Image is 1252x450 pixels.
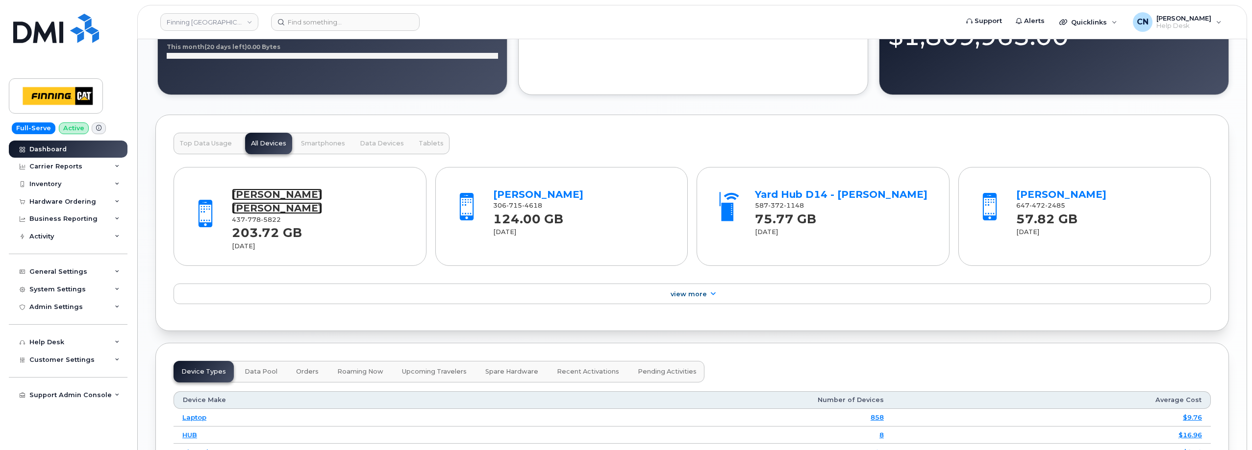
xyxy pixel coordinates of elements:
[182,431,197,439] a: HUB
[1156,22,1211,30] span: Help Desk
[1045,202,1065,209] span: 2485
[247,43,280,50] tspan: 0.00 Bytes
[354,133,410,154] button: Data Devices
[638,368,697,376] span: Pending Activities
[975,16,1002,26] span: Support
[232,242,409,251] div: [DATE]
[1137,16,1149,28] span: CN
[232,189,322,214] a: [PERSON_NAME] [PERSON_NAME]
[167,43,204,50] tspan: This month
[160,13,258,31] a: Finning Canada
[301,140,345,147] span: Smartphones
[1052,12,1124,32] div: Quicklinks
[1016,228,1193,237] div: [DATE]
[296,368,319,376] span: Orders
[1156,14,1211,22] span: [PERSON_NAME]
[245,368,277,376] span: Data Pool
[1024,16,1045,26] span: Alerts
[871,413,884,421] a: 858
[337,368,383,376] span: Roaming Now
[755,189,927,200] a: Yard Hub D14 - [PERSON_NAME]
[413,133,450,154] button: Tablets
[506,202,522,209] span: 715
[671,290,707,298] span: View More
[232,220,302,240] strong: 203.72 GB
[959,11,1009,31] a: Support
[477,391,892,409] th: Number of Devices
[485,368,538,376] span: Spare Hardware
[402,368,467,376] span: Upcoming Travelers
[182,413,206,421] a: Laptop
[179,140,232,147] span: Top Data Usage
[755,206,816,226] strong: 75.77 GB
[1126,12,1228,32] div: Connor Nguyen
[755,202,804,209] span: 587
[1071,18,1107,26] span: Quicklinks
[1016,202,1065,209] span: 647
[557,368,619,376] span: Recent Activations
[879,431,884,439] a: 8
[271,13,420,31] input: Find something...
[784,202,804,209] span: 1148
[232,216,281,223] span: 437
[174,284,1211,304] a: View More
[1029,202,1045,209] span: 472
[768,202,784,209] span: 372
[295,133,351,154] button: Smartphones
[522,202,542,209] span: 4618
[360,140,404,147] span: Data Devices
[1009,11,1052,31] a: Alerts
[1178,431,1202,439] a: $16.96
[261,216,281,223] span: 5822
[204,43,247,50] tspan: (20 days left)
[245,216,261,223] span: 778
[1016,189,1106,200] a: [PERSON_NAME]
[493,189,583,200] a: [PERSON_NAME]
[493,202,542,209] span: 306
[1016,206,1077,226] strong: 57.82 GB
[1183,413,1202,421] a: $9.76
[893,391,1211,409] th: Average Cost
[493,228,670,237] div: [DATE]
[174,391,477,409] th: Device Make
[493,206,563,226] strong: 124.00 GB
[755,228,932,237] div: [DATE]
[174,133,238,154] button: Top Data Usage
[419,140,444,147] span: Tablets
